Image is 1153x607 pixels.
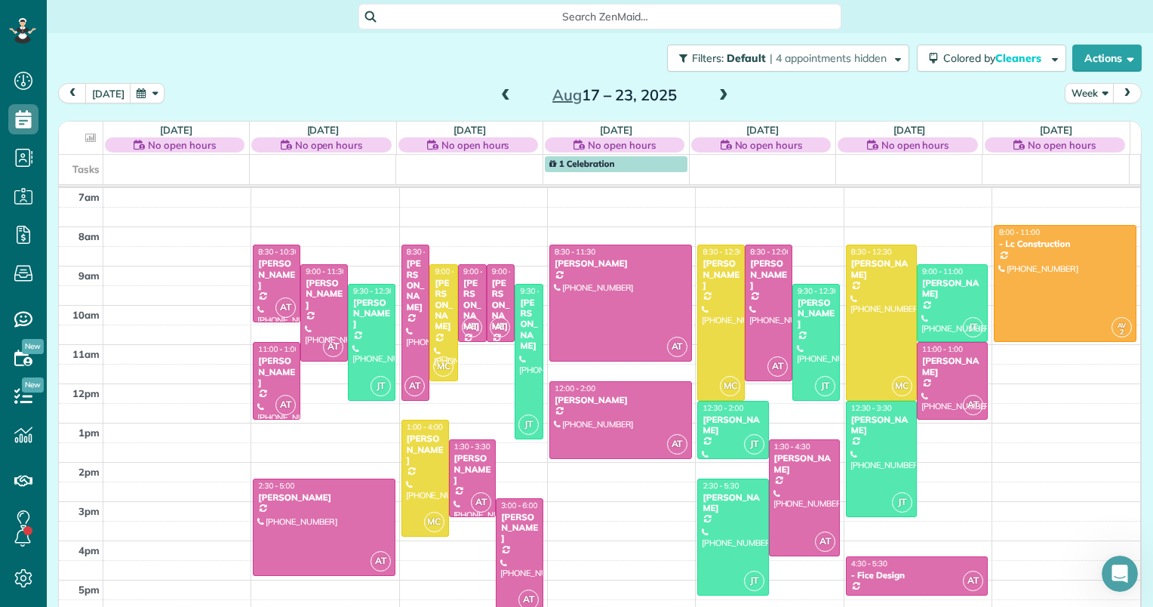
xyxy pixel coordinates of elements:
[72,387,100,399] span: 12pm
[943,51,1047,65] span: Colored by
[257,258,296,291] div: [PERSON_NAME]
[1113,83,1142,103] button: next
[323,337,343,357] span: AT
[78,544,100,556] span: 4pm
[850,414,912,436] div: [PERSON_NAME]
[78,191,100,203] span: 7am
[667,337,687,357] span: AT
[307,124,340,136] a: [DATE]
[555,247,595,257] span: 8:30 - 11:30
[815,532,835,552] span: AT
[258,481,294,491] span: 2:30 - 5:00
[851,559,887,568] span: 4:30 - 5:30
[1028,137,1096,153] span: No open hours
[1072,45,1142,72] button: Actions
[519,297,539,352] div: [PERSON_NAME]
[490,317,510,337] span: AT
[454,442,490,451] span: 1:30 - 3:30
[1065,83,1115,103] button: Week
[520,286,556,296] span: 9:30 - 1:30
[306,267,346,276] span: 9:00 - 11:30
[702,258,740,291] div: [PERSON_NAME]
[148,137,216,153] span: No open hours
[78,427,100,439] span: 1pm
[588,137,656,153] span: No open hours
[770,51,887,65] span: | 4 appointments hidden
[370,551,391,572] span: AT
[552,85,582,104] span: Aug
[744,434,764,454] span: JT
[305,278,343,310] div: [PERSON_NAME]
[555,384,595,393] span: 12:00 - 2:00
[78,505,100,517] span: 3pm
[703,481,739,491] span: 2:30 - 5:30
[667,45,909,72] button: Filters: Default | 4 appointments hidden
[921,278,983,300] div: [PERSON_NAME]
[353,286,394,296] span: 9:30 - 12:30
[692,51,724,65] span: Filters:
[258,344,299,354] span: 11:00 - 1:00
[463,278,482,332] div: [PERSON_NAME]
[520,87,709,103] h2: 17 – 23, 2025
[435,267,475,276] span: 9:00 - 12:00
[998,239,1132,249] div: - Lc Construction
[702,492,764,514] div: [PERSON_NAME]
[406,433,444,466] div: [PERSON_NAME]
[892,376,912,396] span: MC
[554,258,687,269] div: [PERSON_NAME]
[441,137,509,153] span: No open hours
[275,297,296,318] span: AT
[922,267,963,276] span: 9:00 - 11:00
[72,309,100,321] span: 10am
[407,422,443,432] span: 1:00 - 4:00
[22,377,44,393] span: New
[501,501,537,510] span: 3:00 - 6:00
[921,356,983,377] div: [PERSON_NAME]
[72,348,100,360] span: 11am
[554,395,687,405] div: [PERSON_NAME]
[750,247,791,257] span: 8:30 - 12:00
[773,453,835,475] div: [PERSON_NAME]
[660,45,909,72] a: Filters: Default | 4 appointments hidden
[850,570,983,581] div: - Fice Design
[774,442,810,451] span: 1:30 - 4:30
[892,492,912,513] span: JT
[999,227,1040,237] span: 8:00 - 11:00
[1112,325,1131,340] small: 2
[404,376,425,396] span: AT
[78,466,100,478] span: 2pm
[797,297,835,330] div: [PERSON_NAME]
[78,270,100,282] span: 9am
[893,124,926,136] a: [DATE]
[963,317,983,337] span: JT
[258,247,299,257] span: 8:30 - 10:30
[720,376,740,396] span: MC
[85,83,131,103] button: [DATE]
[406,258,426,313] div: [PERSON_NAME]
[995,51,1044,65] span: Cleaners
[881,137,949,153] span: No open hours
[370,376,391,396] span: JT
[257,356,296,388] div: [PERSON_NAME]
[352,297,391,330] div: [PERSON_NAME]
[727,51,767,65] span: Default
[491,278,511,332] div: [PERSON_NAME]
[703,247,743,257] span: 8:30 - 12:30
[22,339,44,354] span: New
[746,124,779,136] a: [DATE]
[851,403,892,413] span: 12:30 - 3:30
[549,158,615,169] span: 1 Celebration
[78,230,100,242] span: 8am
[58,83,87,103] button: prev
[434,278,454,332] div: [PERSON_NAME]
[1118,321,1126,329] span: AV
[454,124,486,136] a: [DATE]
[257,492,390,503] div: [PERSON_NAME]
[462,317,482,337] span: AT
[963,395,983,415] span: AT
[850,258,912,280] div: [PERSON_NAME]
[78,584,100,596] span: 5pm
[917,45,1066,72] button: Colored byCleaners
[433,356,454,377] span: MC
[798,286,838,296] span: 9:30 - 12:30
